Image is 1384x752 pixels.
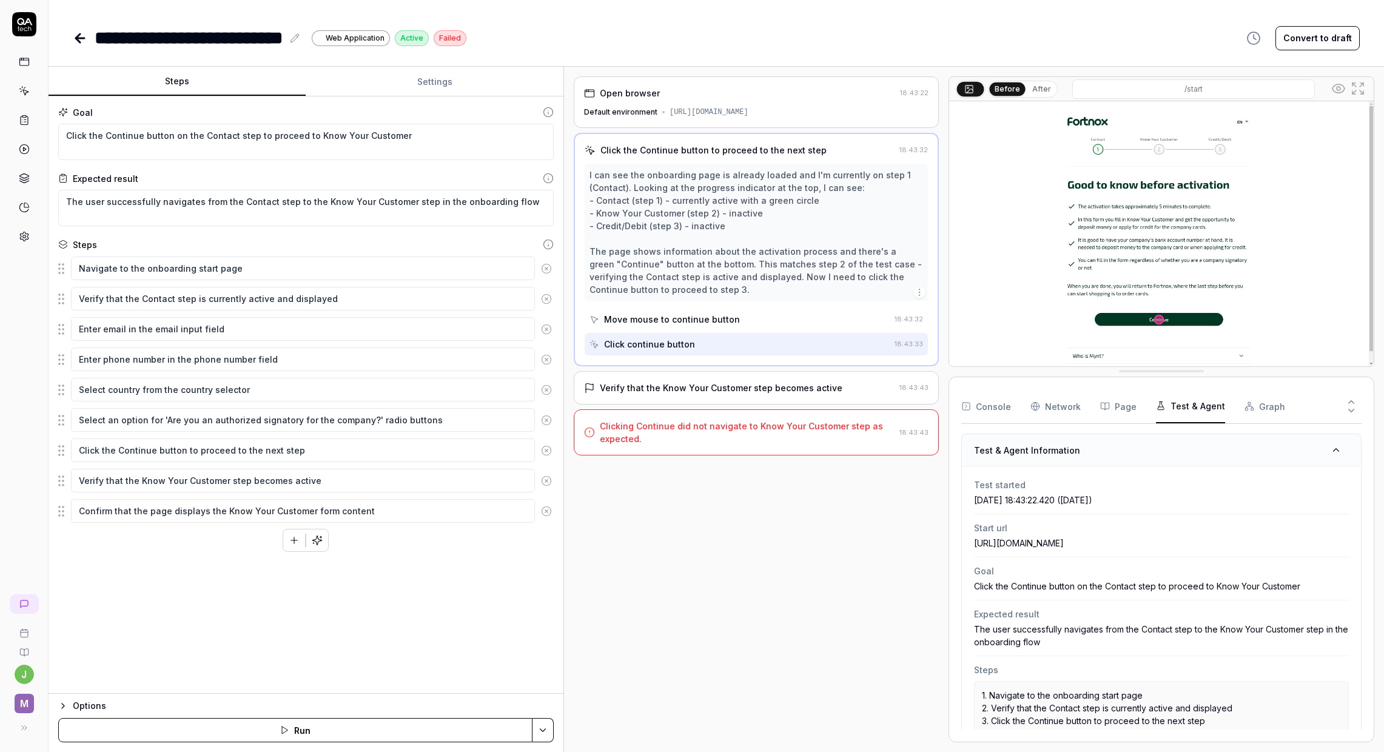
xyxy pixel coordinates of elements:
time: 18:43:22 [900,89,929,97]
span: Test started [974,478,1349,491]
div: [URL][DOMAIN_NAME] [670,107,748,118]
div: Active [395,30,429,46]
div: Options [73,699,554,713]
div: Suggestions [58,408,554,433]
a: Book a call with us [5,619,43,638]
div: Default environment [584,107,657,118]
button: M [5,684,43,716]
div: Suggestions [58,317,554,342]
div: Suggestions [58,468,554,494]
div: Click the Continue button to proceed to the next step [600,144,827,156]
time: 18:43:43 [899,428,929,437]
button: Remove step [535,438,558,463]
button: Before [990,82,1026,95]
a: New conversation [10,594,39,614]
button: Steps [49,67,306,96]
div: Move mouse to continue button [604,313,740,326]
button: Open in full screen [1348,79,1368,98]
div: [URL][DOMAIN_NAME] [974,537,1349,549]
div: Clicking Continue did not navigate to Know Your Customer step as expected. [600,420,895,445]
h3: Test & Agent Information [974,444,1080,457]
button: Convert to draft [1275,26,1360,50]
button: After [1027,82,1056,96]
button: Remove step [535,378,558,402]
button: Settings [306,67,563,96]
span: Web Application [326,33,385,44]
time: 18:43:43 [899,383,929,392]
button: View version history [1239,26,1268,50]
div: Suggestions [58,438,554,463]
a: Web Application [312,30,390,46]
div: Click continue button [604,338,695,351]
button: Remove step [535,287,558,311]
button: Graph [1245,389,1285,423]
div: Expected result [73,172,138,185]
button: Remove step [535,257,558,281]
a: Documentation [5,638,43,657]
time: 18:43:33 [895,340,923,348]
button: Network [1030,389,1081,423]
div: Suggestions [58,377,554,403]
div: Suggestions [58,499,554,524]
button: Show all interative elements [1329,79,1348,98]
div: Failed [434,30,466,46]
button: Remove step [535,469,558,493]
button: Test & Agent [1156,389,1225,423]
span: M [15,694,34,713]
button: Remove step [535,317,558,341]
button: Console [961,389,1011,423]
div: Open browser [600,87,660,99]
button: Remove step [535,408,558,432]
div: Verify that the Know Your Customer step becomes active [600,381,842,394]
span: Steps [974,663,1349,676]
time: 18:43:32 [899,146,928,154]
span: Expected result [974,608,1349,620]
span: Start url [974,522,1349,534]
div: Suggestions [58,256,554,281]
div: Steps [73,238,97,251]
div: [DATE] 18:43:22.420 ([DATE]) [974,494,1349,506]
span: Goal [974,565,1349,577]
button: Move mouse to continue button18:43:32 [585,308,928,331]
div: I can see the onboarding page is already loaded and I'm currently on step 1 (Contact). Looking at... [590,169,923,296]
button: Remove step [535,499,558,523]
div: The user successfully navigates from the Contact step to the Know Your Customer step in the onboa... [974,623,1349,648]
time: 18:43:32 [895,315,923,323]
div: Suggestions [58,347,554,372]
button: Remove step [535,347,558,372]
button: j [15,665,34,684]
div: Suggestions [58,286,554,312]
button: Page [1100,389,1137,423]
button: Click continue button18:43:33 [585,333,928,355]
img: Screenshot [949,101,1374,366]
div: Click the Continue button on the Contact step to proceed to Know Your Customer [974,580,1349,593]
button: Options [58,699,554,713]
div: Goal [73,106,93,119]
button: Run [58,718,532,742]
